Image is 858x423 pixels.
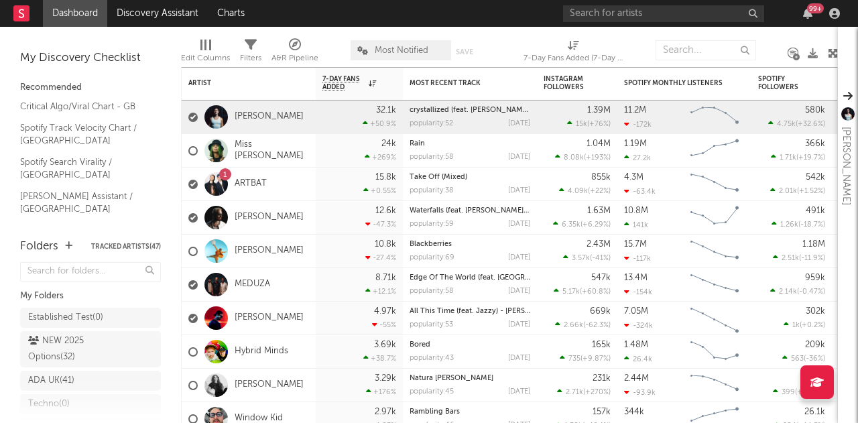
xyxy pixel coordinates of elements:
div: 15.8k [375,173,396,182]
div: My Discovery Checklist [20,50,161,66]
div: Established Test ( 0 ) [28,310,103,326]
svg: Chart title [684,302,745,335]
div: popularity: 52 [410,120,453,127]
span: -18.7 % [800,221,823,229]
span: 5.17k [562,288,580,296]
span: +4.45 % [797,389,823,396]
div: [DATE] [508,154,530,161]
span: 4.75k [777,121,796,128]
span: +19.7 % [798,154,823,162]
div: 855k [591,173,611,182]
a: Miss [PERSON_NAME] [235,139,309,162]
a: Rambling Bars [410,408,460,416]
a: Hybrid Minds [235,346,288,357]
div: ( ) [773,387,825,396]
div: ( ) [784,320,825,329]
div: 99 + [807,3,824,13]
div: ( ) [567,119,611,128]
div: popularity: 45 [410,388,454,396]
a: crystallized (feat. [PERSON_NAME]) - [GEOGRAPHIC_DATA] [410,107,614,114]
div: 7-Day Fans Added (7-Day Fans Added) [524,34,624,72]
div: 580k [805,106,825,115]
input: Search for artists [563,5,764,22]
div: 26.1k [804,408,825,416]
span: +6.29 % [583,221,609,229]
span: 6.35k [562,221,580,229]
a: [PERSON_NAME] [235,312,304,324]
div: 302k [806,307,825,316]
div: 157k [593,408,611,416]
div: 1.18M [802,240,825,249]
div: ( ) [782,354,825,363]
div: Spotify Monthly Listeners [624,79,725,87]
svg: Chart title [684,101,745,134]
a: Take Off (Mixed) [410,174,467,181]
div: 542k [806,173,825,182]
span: 2.51k [782,255,799,262]
span: Most Notified [375,46,428,55]
svg: Chart title [684,369,745,402]
div: ( ) [773,253,825,262]
div: +50.9 % [363,119,396,128]
svg: Chart title [684,168,745,201]
span: 2.71k [566,389,583,396]
div: crystallized (feat. Inéz) - Playa Dub [410,107,530,114]
div: 231k [593,374,611,383]
a: Spotify Search Virality / [GEOGRAPHIC_DATA] [20,155,147,182]
div: My Folders [20,288,161,304]
input: Search for folders... [20,262,161,282]
span: 563 [791,355,804,363]
a: ARTBAT [235,178,267,190]
div: ( ) [553,220,611,229]
a: Spotify Track Velocity Chart / [GEOGRAPHIC_DATA] [20,121,147,148]
div: 2.44M [624,374,649,383]
div: ( ) [559,186,611,195]
div: ( ) [770,287,825,296]
span: 2.14k [779,288,797,296]
div: ( ) [563,253,611,262]
button: Tracked Artists(47) [91,243,161,250]
div: Edit Columns [181,50,230,66]
a: [PERSON_NAME] [235,212,304,223]
div: 12.6k [375,206,396,215]
div: 1.39M [587,106,611,115]
span: +270 % [585,389,609,396]
span: 399 [782,389,795,396]
div: [DATE] [508,288,530,295]
a: [PERSON_NAME] Assistant / [GEOGRAPHIC_DATA] [20,189,147,217]
div: Take Off (Mixed) [410,174,530,181]
a: Blackberries [410,241,452,248]
div: popularity: 43 [410,355,454,362]
div: ADA UK ( 41 ) [28,373,74,389]
span: 1.26k [780,221,798,229]
span: -36 % [806,355,823,363]
div: -117k [624,254,651,263]
div: popularity: 59 [410,221,454,228]
div: 11.2M [624,106,646,115]
div: +38.7 % [363,354,396,363]
div: 141k [624,221,648,229]
div: All This Time (feat. Jazzy) - Armand Van Helden Remix [410,308,530,315]
span: +60.8 % [582,288,609,296]
div: ( ) [770,186,825,195]
div: Instagram Followers [544,75,591,91]
div: popularity: 38 [410,187,454,194]
div: Recommended [20,80,161,96]
span: +22 % [590,188,609,195]
div: Spotify Followers [758,75,805,91]
div: 344k [624,408,644,416]
div: [DATE] [508,254,530,261]
span: 3.57k [572,255,590,262]
span: +32.6 % [798,121,823,128]
span: -11.9 % [801,255,823,262]
span: +9.87 % [583,355,609,363]
div: popularity: 53 [410,321,453,328]
div: Blackberries [410,241,530,248]
a: MEDUZA [235,279,270,290]
a: All This Time (feat. Jazzy) - [PERSON_NAME] Remix [410,308,587,315]
a: Natura [PERSON_NAME] [410,375,493,382]
div: 7-Day Fans Added (7-Day Fans Added) [524,50,624,66]
span: +193 % [586,154,609,162]
div: popularity: 69 [410,254,454,261]
div: +269 % [365,153,396,162]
